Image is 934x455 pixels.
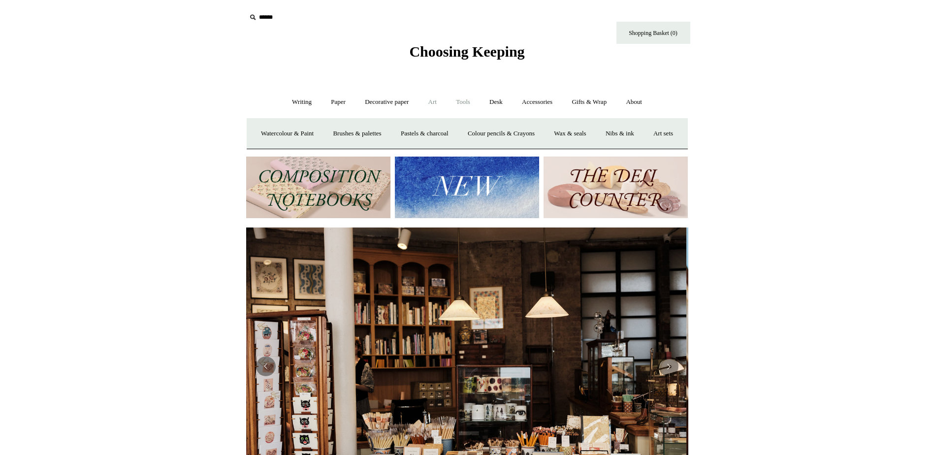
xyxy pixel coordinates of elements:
a: Brushes & palettes [324,121,390,147]
a: Decorative paper [356,89,418,115]
button: Previous [256,357,276,376]
img: The Deli Counter [544,157,688,218]
a: Watercolour & Paint [252,121,322,147]
a: Shopping Basket (0) [616,22,690,44]
a: Nibs & ink [597,121,643,147]
button: Next [659,357,678,376]
a: About [617,89,651,115]
a: Accessories [513,89,561,115]
a: Choosing Keeping [409,51,524,58]
a: Desk [481,89,512,115]
a: Art sets [644,121,682,147]
a: Art [419,89,446,115]
a: Colour pencils & Crayons [459,121,544,147]
span: Choosing Keeping [409,43,524,60]
a: Paper [322,89,354,115]
a: Wax & seals [545,121,595,147]
a: Writing [283,89,321,115]
img: 202302 Composition ledgers.jpg__PID:69722ee6-fa44-49dd-a067-31375e5d54ec [246,157,390,218]
a: Pastels & charcoal [392,121,457,147]
a: Tools [447,89,479,115]
img: New.jpg__PID:f73bdf93-380a-4a35-bcfe-7823039498e1 [395,157,539,218]
a: Gifts & Wrap [563,89,615,115]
